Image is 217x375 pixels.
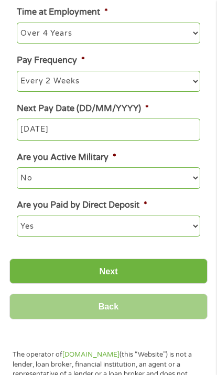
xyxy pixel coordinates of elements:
[17,103,148,114] label: Next Pay Date (DD/MM/YYYY)
[17,55,84,66] label: Pay Frequency
[9,259,208,284] input: Next
[62,350,120,359] a: [DOMAIN_NAME]
[17,200,147,211] label: Are you Paid by Direct Deposit
[17,119,200,141] input: Use the arrow keys to pick a date
[17,7,107,18] label: Time at Employment
[17,152,116,163] label: Are you Active Military
[9,294,208,319] input: Back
